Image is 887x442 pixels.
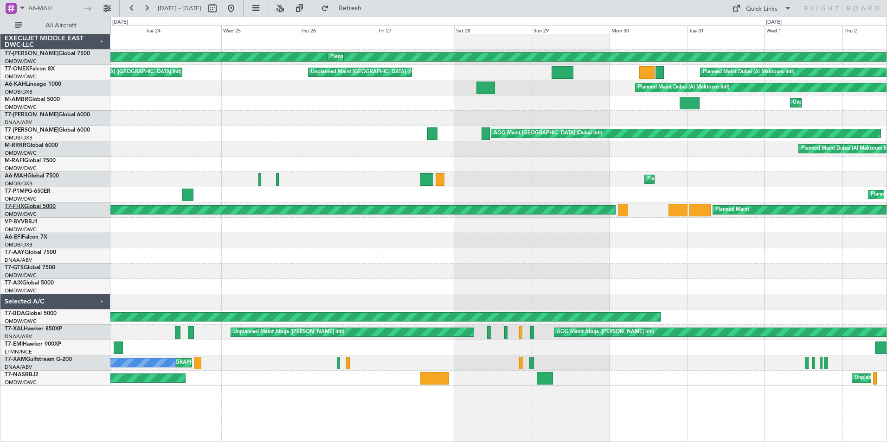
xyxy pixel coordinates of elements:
a: T7-GTSGlobal 7500 [5,265,55,271]
div: Tue 31 [687,25,765,34]
span: T7-[PERSON_NAME] [5,112,58,118]
button: Refresh [317,1,373,16]
div: Fri 27 [377,25,454,34]
button: Quick Links [727,1,796,16]
a: DNAA/ABV [5,257,32,264]
a: T7-XAMGulfstream G-200 [5,357,72,362]
div: Unplanned Maint [GEOGRAPHIC_DATA] (Al Maktoum Intl) [311,65,448,79]
div: [DATE] [112,19,128,26]
span: T7-BDA [5,311,25,316]
a: T7-[PERSON_NAME]Global 6000 [5,127,90,133]
a: OMDW/DWC [5,318,37,325]
a: OMDW/DWC [5,196,37,202]
div: AOG Maint [GEOGRAPHIC_DATA] (Dubai Intl) [494,126,602,140]
a: DNAA/ABV [5,119,32,126]
span: T7-EMI [5,341,23,347]
a: A6-EFIFalcon 7X [5,234,47,240]
div: Planned Maint Dubai (Al Maktoum Intl) [703,65,794,79]
div: Wed 25 [221,25,299,34]
a: T7-NASBBJ2 [5,372,39,378]
span: T7-NAS [5,372,25,378]
span: T7-ONEX [5,66,29,72]
div: Planned Maint Dubai (Al Maktoum Intl) [330,50,422,64]
span: T7-AAY [5,250,25,255]
a: OMDB/DXB [5,134,32,141]
a: OMDW/DWC [5,226,37,233]
a: M-RAFIGlobal 7500 [5,158,56,164]
div: Sun 29 [532,25,609,34]
span: M-AMBR [5,97,28,102]
a: T7-BDAGlobal 5000 [5,311,57,316]
a: A6-MAHGlobal 7500 [5,173,59,179]
a: OMDW/DWC [5,73,37,80]
div: Thu 26 [299,25,376,34]
div: Unplanned Maint Abuja ([PERSON_NAME] Intl) [233,325,344,339]
a: VP-BVVBBJ1 [5,219,38,225]
a: OMDW/DWC [5,287,37,294]
a: T7-ONEXFalcon 8X [5,66,55,72]
div: Mon 30 [610,25,687,34]
a: T7-P1MPG-650ER [5,189,51,194]
div: Tue 24 [144,25,221,34]
span: T7-XAM [5,357,26,362]
a: T7-AAYGlobal 7500 [5,250,56,255]
a: OMDB/DXB [5,241,32,248]
a: OMDB/DXB [5,180,32,187]
a: OMDW/DWC [5,379,37,386]
span: A6-EFI [5,234,22,240]
div: AOG Maint Abuja ([PERSON_NAME] Intl) [557,325,654,339]
a: OMDW/DWC [5,104,37,111]
a: M-RRRRGlobal 6000 [5,143,58,148]
a: OMDW/DWC [5,58,37,65]
span: T7-GTS [5,265,24,271]
span: T7-FHX [5,204,24,209]
a: T7-XALHawker 850XP [5,326,62,332]
div: Planned Maint [715,203,749,217]
a: OMDW/DWC [5,165,37,172]
div: Planned Maint Dubai (Al Maktoum Intl) [638,81,729,95]
span: M-RRRR [5,143,26,148]
a: T7-EMIHawker 900XP [5,341,61,347]
span: A6-KAH [5,82,26,87]
span: T7-AIX [5,280,22,286]
span: T7-XAL [5,326,24,332]
span: T7-[PERSON_NAME] [5,51,58,57]
a: OMDW/DWC [5,272,37,279]
span: T7-[PERSON_NAME] [5,127,58,133]
a: T7-[PERSON_NAME]Global 7500 [5,51,90,57]
a: T7-[PERSON_NAME]Global 6000 [5,112,90,118]
input: Trip Number [28,1,82,15]
span: M-RAFI [5,158,24,164]
div: Wed 1 [765,25,842,34]
button: All Aircraft [10,18,101,33]
span: [DATE] - [DATE] [158,4,201,13]
div: Quick Links [746,5,778,14]
div: Sat 28 [454,25,532,34]
a: LFMN/NCE [5,348,32,355]
a: DNAA/ABV [5,333,32,340]
div: Planned Maint Dubai (Al Maktoum Intl) [647,172,739,186]
a: T7-FHXGlobal 5000 [5,204,56,209]
span: VP-BVV [5,219,25,225]
a: OMDW/DWC [5,211,37,218]
a: A6-KAHLineage 1000 [5,82,61,87]
a: M-AMBRGlobal 5000 [5,97,60,102]
span: T7-P1MP [5,189,28,194]
a: T7-AIXGlobal 5000 [5,280,54,286]
a: DNAA/ABV [5,364,32,371]
span: A6-MAH [5,173,27,179]
span: Refresh [331,5,370,12]
a: OMDB/DXB [5,88,32,95]
div: [DATE] [766,19,782,26]
span: All Aircraft [24,22,98,29]
a: OMDW/DWC [5,150,37,157]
